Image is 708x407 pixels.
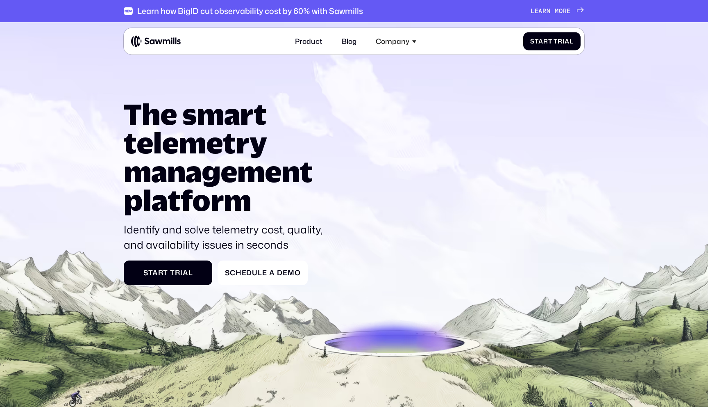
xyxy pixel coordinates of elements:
[124,222,329,252] p: Identify and solve telemetry cost, quality, and availability issues in seconds
[290,32,327,51] a: Product
[124,261,212,285] a: Start Trial
[124,99,329,214] h1: The smart telemetry management platform
[376,37,409,46] div: Company
[530,38,573,45] div: Start Trial
[131,269,205,277] div: Start Trial
[225,269,301,277] div: Schedule a Demo
[218,261,308,285] a: Schedule a Demo
[137,6,363,16] div: Learn how BigID cut observability cost by 60% with Sawmills
[336,32,362,51] a: Blog
[531,7,584,15] a: Learn more
[531,7,571,15] div: Learn more
[523,32,581,50] a: Start Trial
